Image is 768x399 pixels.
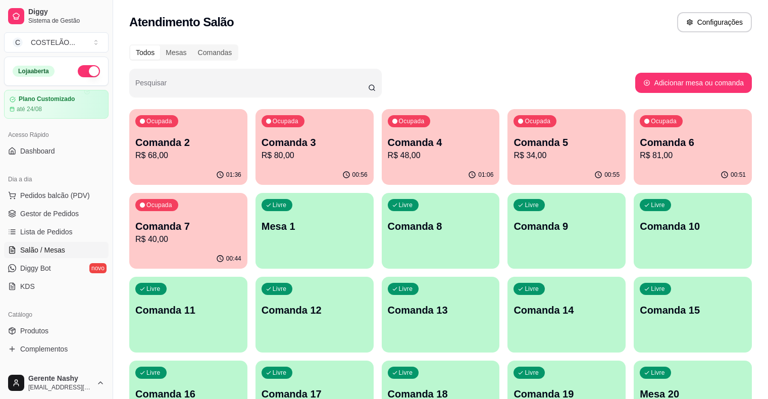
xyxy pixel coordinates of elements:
p: Livre [273,369,287,377]
p: Livre [525,201,539,209]
span: Gestor de Pedidos [20,209,79,219]
p: Ocupada [146,117,172,125]
p: Livre [525,285,539,293]
button: LivreMesa 1 [255,193,374,269]
button: Pedidos balcão (PDV) [4,187,109,204]
p: Livre [399,201,413,209]
button: LivreComanda 15 [634,277,752,353]
button: Alterar Status [78,65,100,77]
p: Livre [273,201,287,209]
p: Livre [146,369,161,377]
p: Comanda 6 [640,135,746,149]
p: Ocupada [651,117,677,125]
p: Comanda 11 [135,303,241,317]
div: Mesas [160,45,192,60]
span: Salão / Mesas [20,245,65,255]
button: Adicionar mesa ou comanda [635,73,752,93]
span: Lista de Pedidos [20,227,73,237]
p: Livre [651,201,665,209]
button: LivreComanda 10 [634,193,752,269]
p: Ocupada [525,117,550,125]
p: R$ 48,00 [388,149,494,162]
a: Plano Customizadoaté 24/08 [4,90,109,119]
p: Comanda 10 [640,219,746,233]
div: Acesso Rápido [4,127,109,143]
p: Livre [399,285,413,293]
span: Pedidos balcão (PDV) [20,190,90,201]
a: Diggy Botnovo [4,260,109,276]
button: OcupadaComanda 3R$ 80,0000:56 [255,109,374,185]
button: LivreComanda 12 [255,277,374,353]
div: Catálogo [4,307,109,323]
p: Livre [146,285,161,293]
button: OcupadaComanda 2R$ 68,0001:36 [129,109,247,185]
span: Complementos [20,344,68,354]
p: Livre [525,369,539,377]
button: LivreComanda 8 [382,193,500,269]
p: Comanda 7 [135,219,241,233]
span: Diggy Bot [20,263,51,273]
a: KDS [4,278,109,294]
p: 01:36 [226,171,241,179]
p: 00:56 [352,171,368,179]
p: Comanda 2 [135,135,241,149]
p: Comanda 13 [388,303,494,317]
p: Livre [399,369,413,377]
p: Comanda 15 [640,303,746,317]
p: 01:06 [478,171,493,179]
button: OcupadaComanda 5R$ 34,0000:55 [507,109,626,185]
button: OcupadaComanda 4R$ 48,0001:06 [382,109,500,185]
button: Select a team [4,32,109,53]
h2: Atendimento Salão [129,14,234,30]
div: COSTELÃO ... [31,37,75,47]
p: Ocupada [399,117,425,125]
p: Livre [651,285,665,293]
p: Comanda 14 [514,303,620,317]
p: Livre [651,369,665,377]
p: R$ 40,00 [135,233,241,245]
p: Livre [273,285,287,293]
span: Diggy [28,8,105,17]
p: R$ 68,00 [135,149,241,162]
a: Produtos [4,323,109,339]
a: Complementos [4,341,109,357]
p: Comanda 5 [514,135,620,149]
span: KDS [20,281,35,291]
button: Configurações [677,12,752,32]
p: Comanda 3 [262,135,368,149]
p: 00:51 [731,171,746,179]
p: R$ 80,00 [262,149,368,162]
article: Plano Customizado [19,95,75,103]
button: OcupadaComanda 6R$ 81,0000:51 [634,109,752,185]
a: DiggySistema de Gestão [4,4,109,28]
p: Ocupada [273,117,298,125]
span: [EMAIL_ADDRESS][DOMAIN_NAME] [28,383,92,391]
p: Comanda 12 [262,303,368,317]
input: Pesquisar [135,82,368,92]
button: LivreComanda 14 [507,277,626,353]
p: 00:44 [226,255,241,263]
button: Gerente Nashy[EMAIL_ADDRESS][DOMAIN_NAME] [4,371,109,395]
span: Sistema de Gestão [28,17,105,25]
span: Produtos [20,326,48,336]
div: Todos [130,45,160,60]
span: Gerente Nashy [28,374,92,383]
p: Comanda 9 [514,219,620,233]
p: R$ 81,00 [640,149,746,162]
button: LivreComanda 11 [129,277,247,353]
button: LivreComanda 9 [507,193,626,269]
p: Comanda 8 [388,219,494,233]
article: até 24/08 [17,105,42,113]
a: Lista de Pedidos [4,224,109,240]
span: Dashboard [20,146,55,156]
div: Loja aberta [13,66,55,77]
button: OcupadaComanda 7R$ 40,0000:44 [129,193,247,269]
a: Salão / Mesas [4,242,109,258]
p: Comanda 4 [388,135,494,149]
p: R$ 34,00 [514,149,620,162]
span: C [13,37,23,47]
div: Dia a dia [4,171,109,187]
button: LivreComanda 13 [382,277,500,353]
p: 00:55 [604,171,620,179]
p: Ocupada [146,201,172,209]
